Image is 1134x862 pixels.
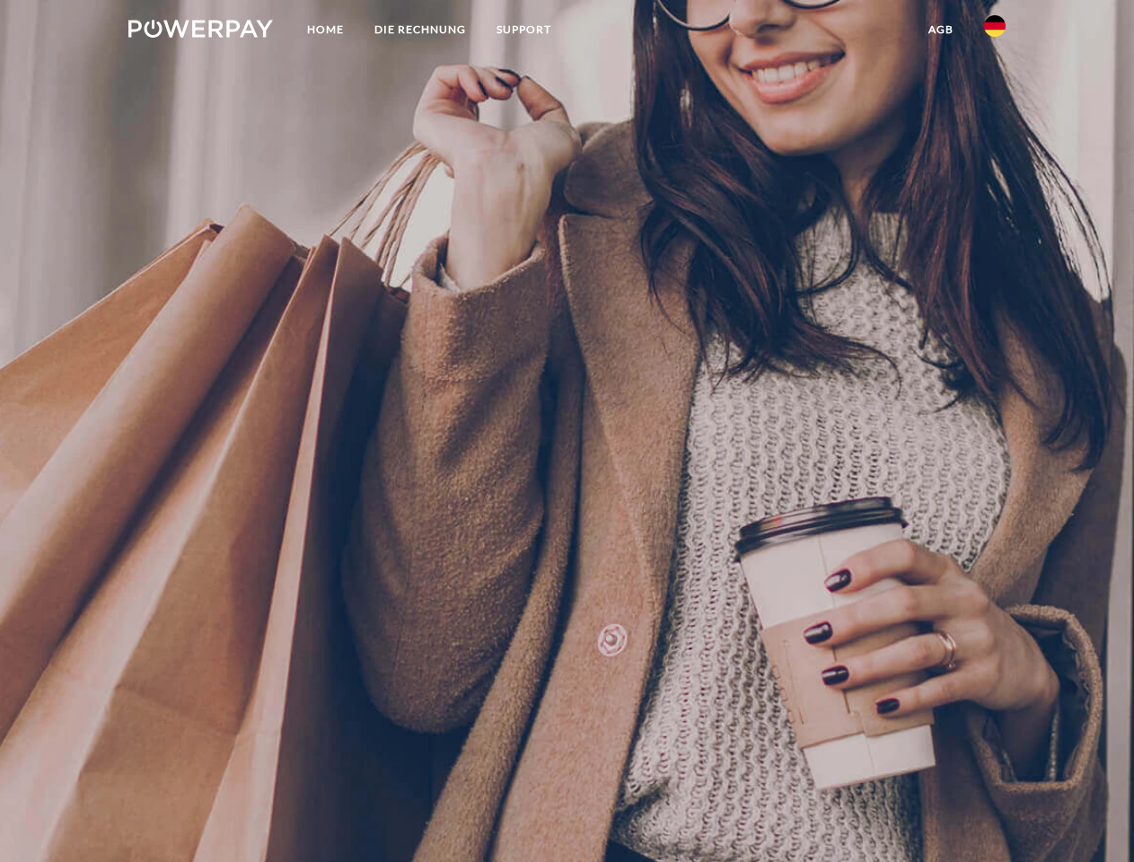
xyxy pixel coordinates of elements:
[984,15,1006,37] img: de
[913,13,969,46] a: agb
[128,20,273,38] img: logo-powerpay-white.svg
[292,13,359,46] a: Home
[481,13,567,46] a: SUPPORT
[359,13,481,46] a: DIE RECHNUNG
